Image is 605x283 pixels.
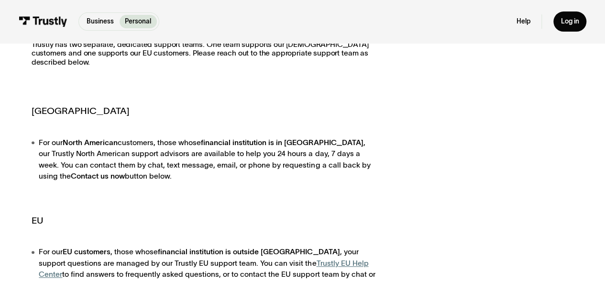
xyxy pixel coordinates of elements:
strong: EU customers [63,248,110,256]
a: Help [517,17,530,26]
strong: North American [63,138,118,147]
p: Trustly has two separate, dedicated support teams. One team supports our [DEMOGRAPHIC_DATA] custo... [32,40,381,76]
li: For our customers, those whose , our Trustly North American support advisors are available to hel... [32,137,381,182]
div: Log in [561,17,579,26]
strong: financial institution is in [GEOGRAPHIC_DATA] [201,138,363,147]
a: Log in [553,11,586,31]
strong: Contact us now [71,172,125,180]
a: Personal [120,15,157,28]
img: Trustly Logo [19,16,67,26]
h5: [GEOGRAPHIC_DATA] [32,104,381,118]
p: Business [87,17,114,27]
h5: EU [32,214,381,227]
strong: financial institution is outside [GEOGRAPHIC_DATA] [158,248,340,256]
a: Business [81,15,119,28]
p: Personal [125,17,151,27]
